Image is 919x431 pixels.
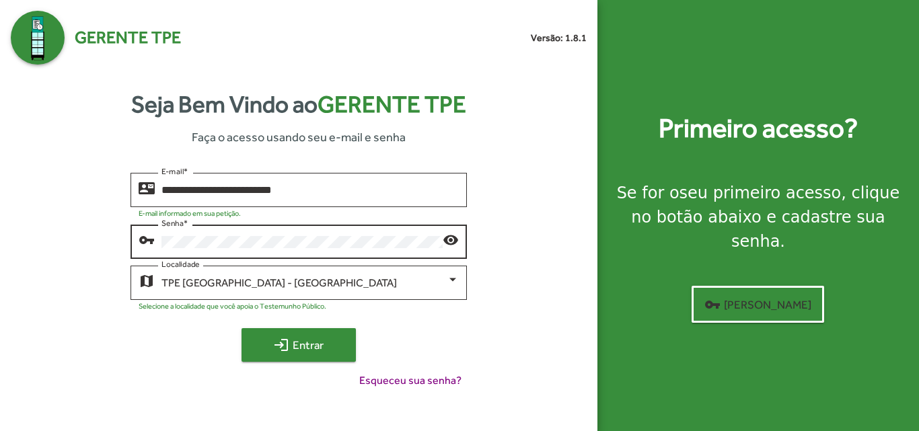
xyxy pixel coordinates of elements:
small: Versão: 1.8.1 [531,31,587,45]
mat-icon: login [273,337,289,353]
strong: seu primeiro acesso [679,184,842,202]
span: Faça o acesso usando seu e-mail e senha [192,128,406,146]
mat-icon: map [139,272,155,288]
mat-hint: E-mail informado em sua petição. [139,209,241,217]
span: TPE [GEOGRAPHIC_DATA] - [GEOGRAPHIC_DATA] [161,276,397,289]
mat-icon: contact_mail [139,180,155,196]
mat-icon: visibility [443,231,459,247]
mat-hint: Selecione a localidade que você apoia o Testemunho Público. [139,302,326,310]
strong: Seja Bem Vindo ao [131,87,466,122]
span: Gerente TPE [75,25,181,50]
strong: Primeiro acesso? [659,108,858,149]
span: [PERSON_NAME] [704,292,811,317]
button: [PERSON_NAME] [692,286,824,323]
img: Logo Gerente [11,11,65,65]
span: Entrar [254,333,344,357]
button: Entrar [242,328,356,362]
div: Se for o , clique no botão abaixo e cadastre sua senha. [614,181,903,253]
mat-icon: vpn_key [139,231,155,247]
span: Esqueceu sua senha? [359,373,462,389]
mat-icon: vpn_key [704,297,721,313]
span: Gerente TPE [318,91,466,118]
